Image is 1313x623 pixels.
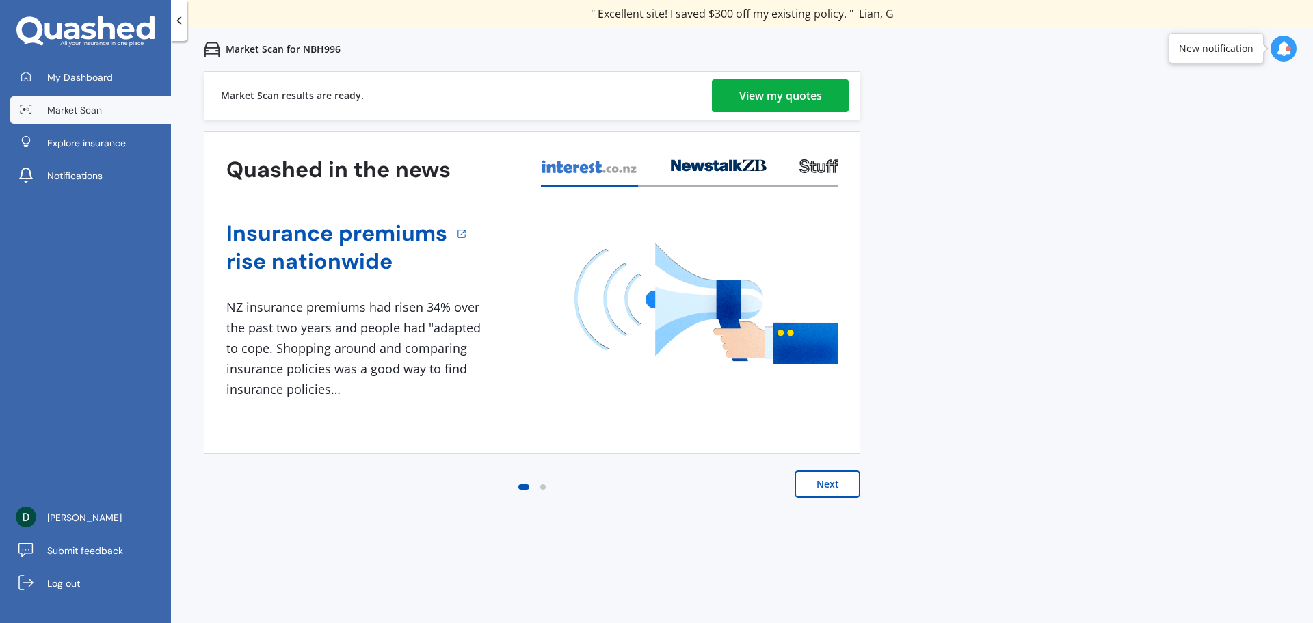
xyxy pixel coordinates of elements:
[47,169,103,183] span: Notifications
[47,70,113,84] span: My Dashboard
[47,576,80,590] span: Log out
[47,136,126,150] span: Explore insurance
[221,72,364,120] div: Market Scan results are ready.
[10,504,171,531] a: [PERSON_NAME]
[795,470,860,498] button: Next
[226,42,341,56] p: Market Scan for NBH996
[1179,42,1254,55] div: New notification
[10,96,171,124] a: Market Scan
[226,220,447,248] a: Insurance premiums
[739,79,822,112] div: View my quotes
[47,544,123,557] span: Submit feedback
[10,570,171,597] a: Log out
[226,156,451,184] h3: Quashed in the news
[10,129,171,157] a: Explore insurance
[10,537,171,564] a: Submit feedback
[47,103,102,117] span: Market Scan
[16,507,36,527] img: photo.jpg
[47,511,122,525] span: [PERSON_NAME]
[226,248,447,276] a: rise nationwide
[226,297,486,399] div: NZ insurance premiums had risen 34% over the past two years and people had "adapted to cope. Shop...
[10,64,171,91] a: My Dashboard
[574,243,838,364] img: media image
[10,162,171,189] a: Notifications
[204,41,220,57] img: car.f15378c7a67c060ca3f3.svg
[712,79,849,112] a: View my quotes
